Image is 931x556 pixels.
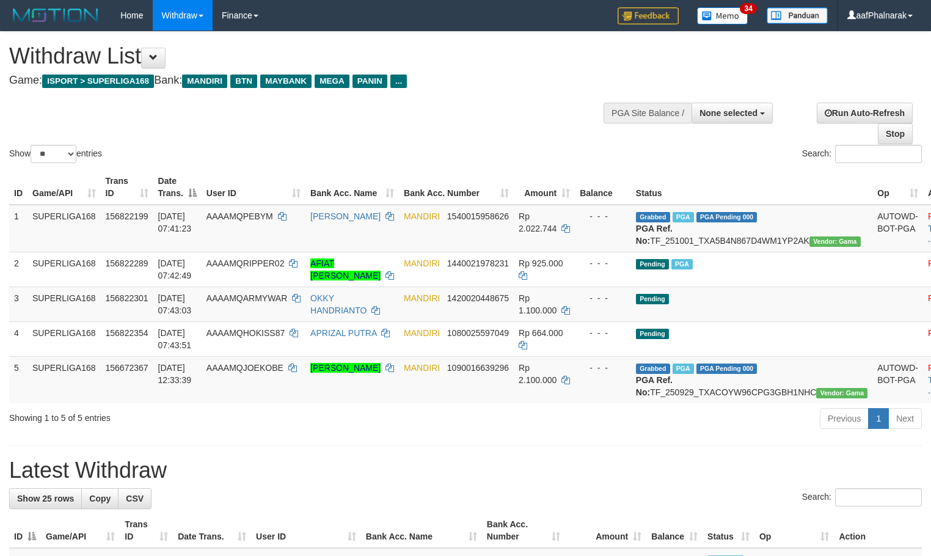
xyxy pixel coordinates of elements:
a: Previous [820,408,869,429]
span: [DATE] 07:41:23 [158,211,192,233]
span: Copy 1080025597049 to clipboard [447,328,509,338]
span: 156822199 [106,211,148,221]
td: SUPERLIGA168 [27,356,101,403]
img: MOTION_logo.png [9,6,102,24]
th: Bank Acc. Number: activate to sort column ascending [482,513,565,548]
th: Balance: activate to sort column ascending [646,513,703,548]
span: ISPORT > SUPERLIGA168 [42,75,154,88]
a: Stop [878,123,913,144]
th: Game/API: activate to sort column ascending [41,513,120,548]
a: [PERSON_NAME] [310,363,381,373]
a: 1 [868,408,889,429]
td: SUPERLIGA168 [27,321,101,356]
td: 2 [9,252,27,287]
th: ID: activate to sort column descending [9,513,41,548]
span: Pending [636,259,669,269]
a: [PERSON_NAME] [310,211,381,221]
span: Grabbed [636,212,670,222]
span: PGA Pending [696,364,758,374]
button: None selected [692,103,773,123]
div: - - - [580,292,626,304]
div: - - - [580,362,626,374]
span: 156822354 [106,328,148,338]
th: Date Trans.: activate to sort column descending [153,170,202,205]
span: ... [390,75,407,88]
span: AAAAMQJOEKOBE [206,363,283,373]
a: Show 25 rows [9,488,82,509]
span: MEGA [315,75,349,88]
span: Marked by aafchoeunmanni [671,259,693,269]
td: AUTOWD-BOT-PGA [872,356,923,403]
span: PANIN [352,75,387,88]
span: Rp 2.022.744 [519,211,557,233]
th: Op: activate to sort column ascending [754,513,834,548]
th: Op: activate to sort column ascending [872,170,923,205]
td: TF_251001_TXA5B4N867D4WM1YP2AK [631,205,872,252]
div: Showing 1 to 5 of 5 entries [9,407,379,424]
h4: Game: Bank: [9,75,608,87]
span: Rp 2.100.000 [519,363,557,385]
span: Grabbed [636,364,670,374]
img: Button%20Memo.svg [697,7,748,24]
span: MANDIRI [404,328,440,338]
th: Amount: activate to sort column ascending [565,513,646,548]
span: Pending [636,329,669,339]
span: MANDIRI [404,363,440,373]
h1: Latest Withdraw [9,458,922,483]
th: Status: activate to sort column ascending [703,513,754,548]
span: CSV [126,494,144,503]
a: Copy [81,488,119,509]
span: [DATE] 07:43:51 [158,328,192,350]
img: panduan.png [767,7,828,24]
td: 4 [9,321,27,356]
select: Showentries [31,145,76,163]
span: 156672367 [106,363,148,373]
th: Bank Acc. Number: activate to sort column ascending [399,170,514,205]
span: Copy 1440021978231 to clipboard [447,258,509,268]
a: Next [888,408,922,429]
span: MANDIRI [404,258,440,268]
th: Status [631,170,872,205]
span: [DATE] 07:43:03 [158,293,192,315]
span: BTN [230,75,257,88]
span: PGA Pending [696,212,758,222]
div: - - - [580,327,626,339]
span: Rp 1.100.000 [519,293,557,315]
span: AAAAMQRIPPER02 [206,258,285,268]
th: Bank Acc. Name: activate to sort column ascending [361,513,482,548]
th: User ID: activate to sort column ascending [251,513,361,548]
div: - - - [580,257,626,269]
th: User ID: activate to sort column ascending [202,170,305,205]
th: Game/API: activate to sort column ascending [27,170,101,205]
span: 156822301 [106,293,148,303]
span: MANDIRI [182,75,227,88]
th: Date Trans.: activate to sort column ascending [173,513,251,548]
th: Trans ID: activate to sort column ascending [101,170,153,205]
div: - - - [580,210,626,222]
input: Search: [835,145,922,163]
th: Amount: activate to sort column ascending [514,170,575,205]
th: Balance [575,170,631,205]
input: Search: [835,488,922,507]
label: Search: [802,145,922,163]
a: Run Auto-Refresh [817,103,913,123]
a: OKKY HANDRIANTO [310,293,367,315]
td: SUPERLIGA168 [27,252,101,287]
span: None selected [699,108,758,118]
td: 5 [9,356,27,403]
th: Action [834,513,922,548]
label: Show entries [9,145,102,163]
img: Feedback.jpg [618,7,679,24]
a: APRIZAL PUTRA [310,328,376,338]
td: TF_250929_TXACOYW96CPG3GBH1NHC [631,356,872,403]
b: PGA Ref. No: [636,375,673,397]
span: Copy 1420020448675 to clipboard [447,293,509,303]
td: 3 [9,287,27,321]
td: AUTOWD-BOT-PGA [872,205,923,252]
a: AFIAT [PERSON_NAME] [310,258,381,280]
span: Vendor URL: https://trx31.1velocity.biz [816,388,867,398]
div: PGA Site Balance / [604,103,692,123]
label: Search: [802,488,922,507]
a: CSV [118,488,152,509]
span: MANDIRI [404,293,440,303]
